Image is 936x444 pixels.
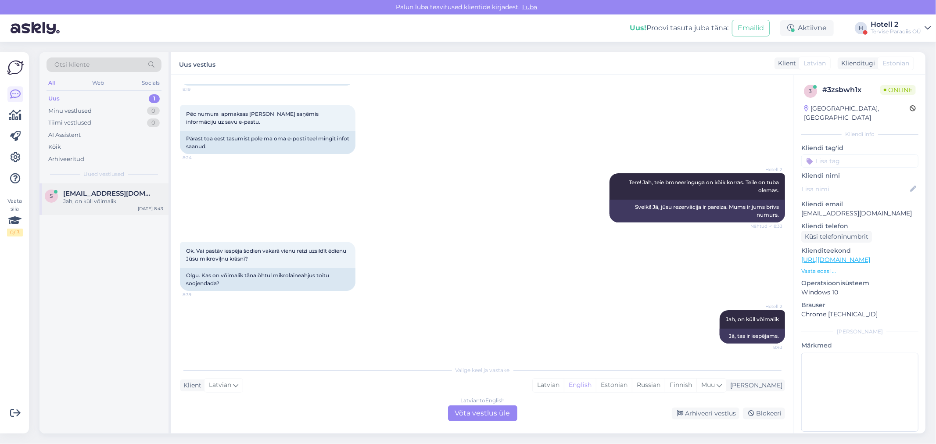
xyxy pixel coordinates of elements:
[732,20,770,36] button: Emailid
[629,179,780,193] span: Tere! Jah, teie broneeringuga on kõik korras. Teile on tuba olemas.
[54,60,90,69] span: Otsi kliente
[726,316,779,322] span: Jah, on küll võimalik
[809,88,812,94] span: 3
[750,303,782,310] span: Hotell 2
[180,381,201,390] div: Klient
[533,379,564,392] div: Latvian
[822,85,880,95] div: # 3zsbwh1x
[630,23,728,33] div: Proovi tasuta juba täna:
[701,381,715,389] span: Muu
[149,94,160,103] div: 1
[596,379,632,392] div: Estonian
[801,209,918,218] p: [EMAIL_ADDRESS][DOMAIN_NAME]
[183,154,215,161] span: 8:24
[801,341,918,350] p: Märkmed
[855,22,867,34] div: H
[48,107,92,115] div: Minu vestlused
[801,246,918,255] p: Klienditeekond
[460,397,505,405] div: Latvian to English
[801,279,918,288] p: Operatsioonisüsteem
[179,57,215,69] label: Uus vestlus
[47,77,57,89] div: All
[7,59,24,76] img: Askly Logo
[838,59,875,68] div: Klienditugi
[871,21,921,28] div: Hotell 2
[183,291,215,298] span: 8:39
[750,166,782,173] span: Hotell 2
[147,118,160,127] div: 0
[520,3,540,11] span: Luba
[209,380,231,390] span: Latvian
[564,379,596,392] div: English
[880,85,916,95] span: Online
[180,366,785,374] div: Valige keel ja vastake
[665,379,696,392] div: Finnish
[743,408,785,419] div: Blokeeri
[448,405,517,421] div: Võta vestlus üle
[801,154,918,168] input: Lisa tag
[48,118,91,127] div: Tiimi vestlused
[180,268,355,291] div: Olgu. Kas on võimalik täna õhtul mikrolaineahjus toitu soojendada?
[801,267,918,275] p: Vaata edasi ...
[91,77,106,89] div: Web
[801,256,870,264] a: [URL][DOMAIN_NAME]
[63,190,154,197] span: sadarbiba2010@outlook.com
[50,193,53,199] span: s
[180,131,355,154] div: Pärast toa eest tasumist pole ma oma e-posti teel mingit infot saanud.
[801,171,918,180] p: Kliendi nimi
[780,20,834,36] div: Aktiivne
[630,24,646,32] b: Uus!
[801,310,918,319] p: Chrome [TECHNICAL_ID]
[48,155,84,164] div: Arhiveeritud
[7,197,23,236] div: Vaata siia
[750,344,782,351] span: 8:43
[801,301,918,310] p: Brauser
[147,107,160,115] div: 0
[672,408,739,419] div: Arhiveeri vestlus
[48,94,60,103] div: Uus
[186,247,348,262] span: Ok. Vai pastāv iespēja šodien vakarā vienu reizi uzsildīt ēdienu Jūsu mikroviļnu krāsnī?
[610,200,785,222] div: Sveiki! Jā, jūsu rezervācija ir pareiza. Mums ir jums brīvs numurs.
[801,288,918,297] p: Windows 10
[750,223,782,229] span: Nähtud ✓ 8:33
[801,143,918,153] p: Kliendi tag'id
[632,379,665,392] div: Russian
[775,59,796,68] div: Klient
[84,170,125,178] span: Uued vestlused
[7,229,23,236] div: 0 / 3
[801,231,872,243] div: Küsi telefoninumbrit
[801,328,918,336] div: [PERSON_NAME]
[871,28,921,35] div: Tervise Paradiis OÜ
[183,86,215,93] span: 8:19
[882,59,909,68] span: Estonian
[720,329,785,344] div: Jā, tas ir iespējams.
[63,197,163,205] div: Jah, on küll võimalik
[48,143,61,151] div: Kõik
[48,131,81,140] div: AI Assistent
[186,111,320,125] span: Pēc numura apmaksas [PERSON_NAME] saņēmis informāciju uz savu e-pastu.
[871,21,931,35] a: Hotell 2Tervise Paradiis OÜ
[138,205,163,212] div: [DATE] 8:43
[804,104,910,122] div: [GEOGRAPHIC_DATA], [GEOGRAPHIC_DATA]
[802,184,908,194] input: Lisa nimi
[140,77,161,89] div: Socials
[803,59,826,68] span: Latvian
[727,381,782,390] div: [PERSON_NAME]
[801,130,918,138] div: Kliendi info
[801,200,918,209] p: Kliendi email
[801,222,918,231] p: Kliendi telefon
